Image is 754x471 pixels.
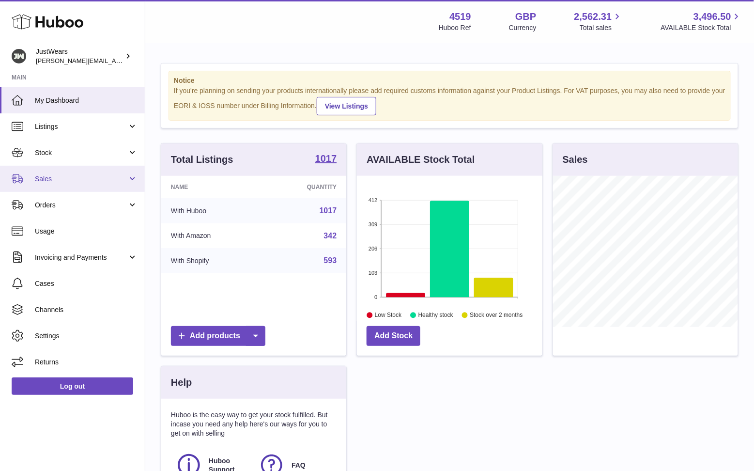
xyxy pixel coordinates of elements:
th: Name [161,176,262,198]
div: JustWears [36,47,123,65]
span: Returns [35,358,138,367]
td: With Shopify [161,248,262,273]
a: View Listings [317,97,376,115]
a: 342 [324,232,337,240]
td: With Huboo [161,198,262,223]
strong: 4519 [449,10,471,23]
span: Invoicing and Payments [35,253,127,262]
a: 3,496.50 AVAILABLE Stock Total [661,10,742,32]
td: With Amazon [161,223,262,249]
div: Huboo Ref [439,23,471,32]
span: Sales [35,174,127,184]
strong: 1017 [315,154,337,163]
strong: Notice [174,76,725,85]
img: josh@just-wears.com [12,49,26,63]
text: Low Stock [375,312,402,318]
text: 309 [369,221,377,227]
span: 2,562.31 [574,10,612,23]
h3: AVAILABLE Stock Total [367,153,475,166]
text: 0 [375,294,378,300]
a: Log out [12,377,133,395]
text: 206 [369,246,377,251]
text: Stock over 2 months [470,312,523,318]
p: Huboo is the easy way to get your stock fulfilled. But incase you need any help here's our ways f... [171,410,337,438]
text: Healthy stock [418,312,454,318]
div: If you're planning on sending your products internationally please add required customs informati... [174,86,725,115]
span: Orders [35,201,127,210]
span: Total sales [580,23,623,32]
span: My Dashboard [35,96,138,105]
text: 412 [369,197,377,203]
div: Currency [509,23,537,32]
a: 1017 [315,154,337,165]
span: Channels [35,305,138,314]
span: FAQ [292,461,306,470]
span: [PERSON_NAME][EMAIL_ADDRESS][DOMAIN_NAME] [36,57,194,64]
span: 3,496.50 [693,10,731,23]
a: Add products [171,326,265,346]
th: Quantity [262,176,346,198]
strong: GBP [515,10,536,23]
span: Stock [35,148,127,157]
span: AVAILABLE Stock Total [661,23,742,32]
h3: Help [171,376,192,389]
h3: Sales [563,153,588,166]
h3: Total Listings [171,153,233,166]
span: Listings [35,122,127,131]
a: Add Stock [367,326,420,346]
a: 593 [324,256,337,265]
span: Usage [35,227,138,236]
a: 1017 [320,206,337,215]
a: 2,562.31 Total sales [574,10,623,32]
text: 103 [369,270,377,276]
span: Cases [35,279,138,288]
span: Settings [35,331,138,341]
